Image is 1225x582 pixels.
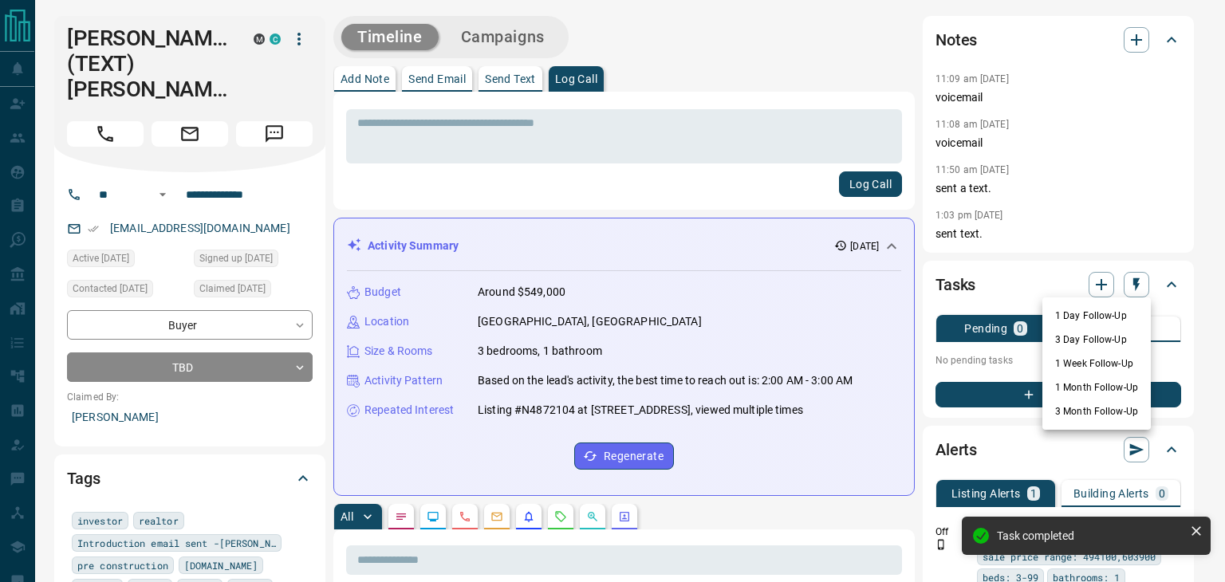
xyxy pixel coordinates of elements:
[1042,399,1151,423] li: 3 Month Follow-Up
[1042,376,1151,399] li: 1 Month Follow-Up
[1042,304,1151,328] li: 1 Day Follow-Up
[1042,352,1151,376] li: 1 Week Follow-Up
[997,529,1184,542] div: Task completed
[1042,328,1151,352] li: 3 Day Follow-Up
